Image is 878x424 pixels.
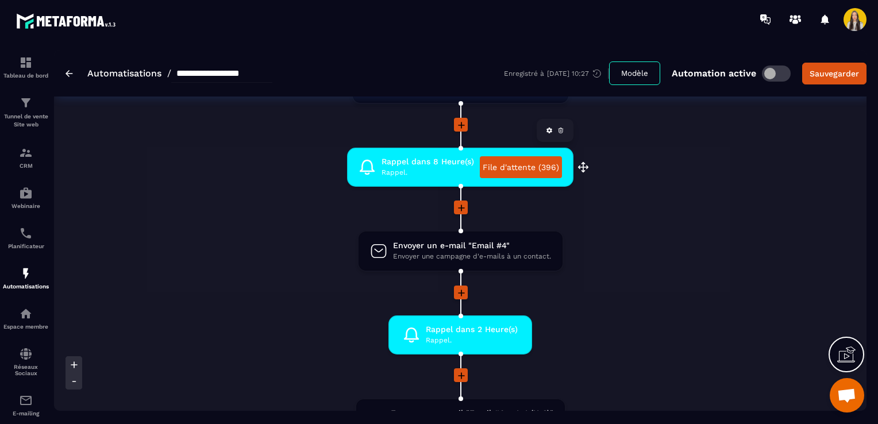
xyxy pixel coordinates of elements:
[393,240,551,251] span: Envoyer un e-mail "Email #4"
[393,251,551,262] span: Envoyer une campagne d'e-mails à un contact.
[3,298,49,338] a: automationsautomationsEspace membre
[480,156,562,178] a: File d'attente (396)
[3,410,49,417] p: E-mailing
[3,364,49,376] p: Réseaux Sociaux
[810,68,859,79] div: Sauvegarder
[3,163,49,169] p: CRM
[16,10,120,32] img: logo
[3,243,49,249] p: Planificateur
[3,218,49,258] a: schedulerschedulerPlanificateur
[547,70,589,78] p: [DATE] 10:27
[167,68,171,79] span: /
[504,68,609,79] div: Enregistré à
[19,186,33,200] img: automations
[802,63,867,84] button: Sauvegarder
[19,146,33,160] img: formation
[3,113,49,129] p: Tunnel de vente Site web
[391,408,553,419] span: Envoyer un e-mail "Email #6 - J-J (H-2)"
[3,323,49,330] p: Espace membre
[3,203,49,209] p: Webinaire
[19,394,33,407] img: email
[3,178,49,218] a: automationsautomationsWebinaire
[66,70,73,77] img: arrow
[87,68,161,79] a: Automatisations
[382,156,474,167] span: Rappel dans 8 Heure(s)
[3,258,49,298] a: automationsautomationsAutomatisations
[3,72,49,79] p: Tableau de bord
[426,335,518,346] span: Rappel.
[19,347,33,361] img: social-network
[3,283,49,290] p: Automatisations
[830,378,864,413] div: Ouvrir le chat
[3,87,49,137] a: formationformationTunnel de vente Site web
[19,267,33,280] img: automations
[672,68,756,79] p: Automation active
[3,137,49,178] a: formationformationCRM
[3,47,49,87] a: formationformationTableau de bord
[19,226,33,240] img: scheduler
[19,307,33,321] img: automations
[426,324,518,335] span: Rappel dans 2 Heure(s)
[3,338,49,385] a: social-networksocial-networkRéseaux Sociaux
[382,167,474,178] span: Rappel.
[19,56,33,70] img: formation
[609,61,660,85] button: Modèle
[19,96,33,110] img: formation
